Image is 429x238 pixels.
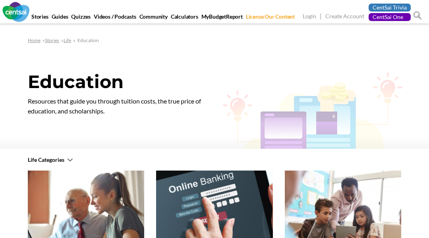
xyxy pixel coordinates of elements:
[28,96,222,116] p: Resources that guide you through tuition costs, the true price of education, and scholarships.
[64,37,71,43] a: Life
[245,13,296,24] a: License Our Content
[138,13,168,24] a: Community
[45,37,59,43] a: Stories
[93,13,137,24] a: Videos / Podcasts
[30,13,49,24] a: Stories
[28,37,41,43] a: Home
[50,13,69,24] a: Guides
[325,13,364,21] a: Create Account
[303,13,316,21] a: Login
[2,2,29,22] img: CentSai
[28,156,73,163] a: Life Categories
[200,13,243,24] a: MyBudgetReport
[70,13,91,24] a: Quizzes
[317,12,324,21] span: |
[170,13,199,24] a: Calculators
[77,37,99,43] span: Education
[369,4,411,12] a: CentSai Trivia
[369,13,411,21] a: CentSai One
[28,71,401,96] h1: Education
[28,37,99,43] span: » » »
